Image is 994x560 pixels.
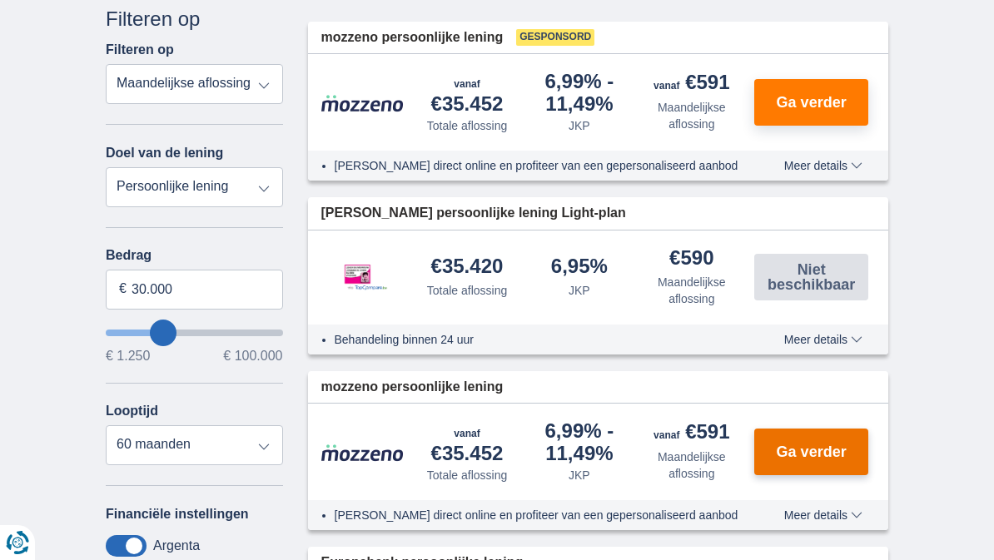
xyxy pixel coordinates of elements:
[427,117,508,134] div: Totale aflossing
[654,422,729,445] div: €591
[321,204,626,223] span: [PERSON_NAME] persoonlijke lening Light-plan
[106,330,283,336] input: wantToBorrow
[569,467,590,483] div: JKP
[669,248,713,270] div: €590
[335,331,748,348] li: Behandeling binnen 24 uur
[106,404,158,419] label: Looptijd
[551,256,608,279] div: 6,95%
[106,5,283,33] div: Filteren op
[772,333,875,346] button: Meer details
[529,421,629,463] div: 6,99%
[106,146,223,161] label: Doel van de lening
[772,508,875,522] button: Meer details
[321,444,405,462] img: product.pl.alt Mozzeno
[106,248,283,263] label: Bedrag
[223,349,282,363] span: € 100.000
[642,448,741,482] div: Maandelijkse aflossing
[418,420,517,463] div: €35.452
[106,349,150,363] span: € 1.250
[427,467,508,483] div: Totale aflossing
[772,159,875,172] button: Meer details
[321,94,405,112] img: product.pl.alt Mozzeno
[754,429,868,475] button: Ga verder
[777,444,847,459] span: Ga verder
[642,274,741,307] div: Maandelijkse aflossing
[754,254,868,300] button: Niet beschikbaar
[784,160,862,171] span: Meer details
[759,262,863,292] span: Niet beschikbaar
[418,71,517,114] div: €35.452
[335,507,748,523] li: [PERSON_NAME] direct online en profiteer van een gepersonaliseerd aanbod
[119,280,127,299] span: €
[654,72,729,96] div: €591
[427,282,508,299] div: Totale aflossing
[321,247,405,307] img: product.pl.alt Leemans Kredieten
[335,157,748,174] li: [PERSON_NAME] direct online en profiteer van een gepersonaliseerd aanbod
[321,378,504,397] span: mozzeno persoonlijke lening
[754,79,868,126] button: Ga verder
[569,117,590,134] div: JKP
[784,509,862,521] span: Meer details
[153,538,200,553] label: Argenta
[106,42,174,57] label: Filteren op
[777,95,847,110] span: Ga verder
[516,29,594,46] span: Gesponsord
[529,72,629,114] div: 6,99%
[784,334,862,345] span: Meer details
[431,256,504,279] div: €35.420
[321,28,504,47] span: mozzeno persoonlijke lening
[569,282,590,299] div: JKP
[642,99,741,132] div: Maandelijkse aflossing
[106,507,249,522] label: Financiële instellingen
